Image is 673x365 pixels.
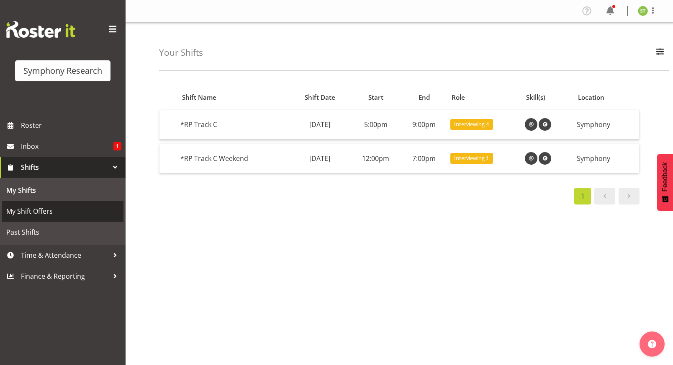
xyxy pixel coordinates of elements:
[454,154,489,162] span: Interviewing 1
[368,93,383,102] span: Start
[21,119,121,132] span: Roster
[578,93,604,102] span: Location
[21,161,109,173] span: Shifts
[21,140,113,153] span: Inbox
[573,110,639,140] td: Symphony
[305,93,335,102] span: Shift Date
[419,93,430,102] span: End
[21,249,109,261] span: Time & Attendance
[638,6,648,16] img: shelley-tahitahi6989.jpg
[454,120,489,128] span: Interviewing 4
[177,110,290,140] td: *RP Track C
[661,162,669,192] span: Feedback
[2,180,123,201] a: My Shifts
[6,226,119,238] span: Past Shifts
[6,184,119,197] span: My Shifts
[290,110,350,140] td: [DATE]
[651,44,669,62] button: Filter Employees
[526,93,545,102] span: Skill(s)
[452,93,465,102] span: Role
[6,205,119,217] span: My Shift Offers
[2,222,123,243] a: Past Shifts
[648,340,656,348] img: help-xxl-2.png
[657,154,673,211] button: Feedback - Show survey
[23,65,102,77] div: Symphony Research
[290,144,350,173] td: [DATE]
[113,142,121,150] span: 1
[350,144,401,173] td: 12:00pm
[401,144,447,173] td: 7:00pm
[401,110,447,140] td: 9:00pm
[182,93,216,102] span: Shift Name
[159,48,203,57] h4: Your Shifts
[6,21,75,38] img: Rosterit website logo
[177,144,290,173] td: *RP Track C Weekend
[573,144,639,173] td: Symphony
[2,201,123,222] a: My Shift Offers
[350,110,401,140] td: 5:00pm
[21,270,109,282] span: Finance & Reporting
